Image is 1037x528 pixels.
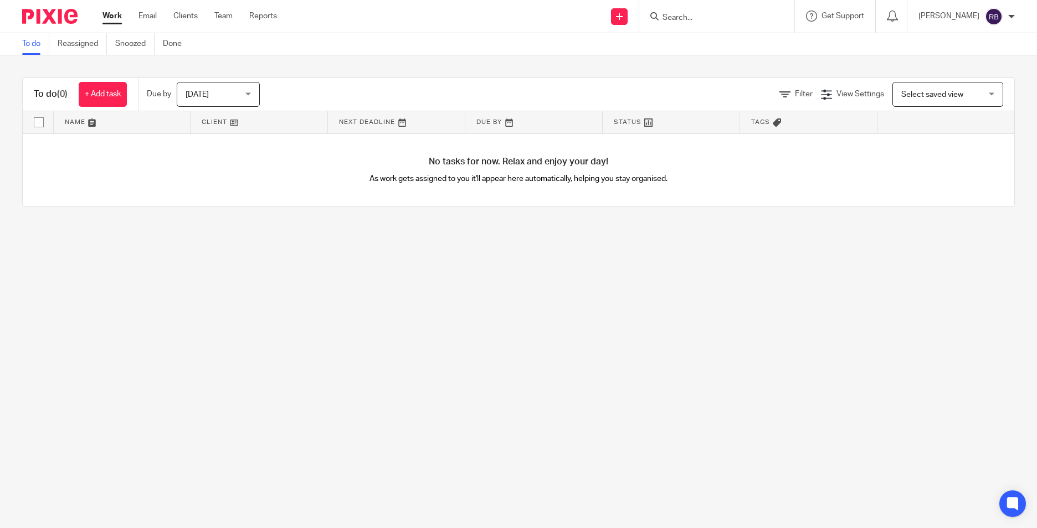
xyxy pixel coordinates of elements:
[138,11,157,22] a: Email
[918,11,979,22] p: [PERSON_NAME]
[147,89,171,100] p: Due by
[102,11,122,22] a: Work
[23,156,1014,168] h4: No tasks for now. Relax and enjoy your day!
[271,173,767,184] p: As work gets assigned to you it'll appear here automatically, helping you stay organised.
[79,82,127,107] a: + Add task
[822,12,864,20] span: Get Support
[115,33,155,55] a: Snoozed
[661,13,761,23] input: Search
[985,8,1003,25] img: svg%3E
[22,9,78,24] img: Pixie
[901,91,963,99] span: Select saved view
[173,11,198,22] a: Clients
[836,90,884,98] span: View Settings
[34,89,68,100] h1: To do
[795,90,813,98] span: Filter
[58,33,107,55] a: Reassigned
[186,91,209,99] span: [DATE]
[214,11,233,22] a: Team
[57,90,68,99] span: (0)
[249,11,277,22] a: Reports
[22,33,49,55] a: To do
[751,119,770,125] span: Tags
[163,33,190,55] a: Done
